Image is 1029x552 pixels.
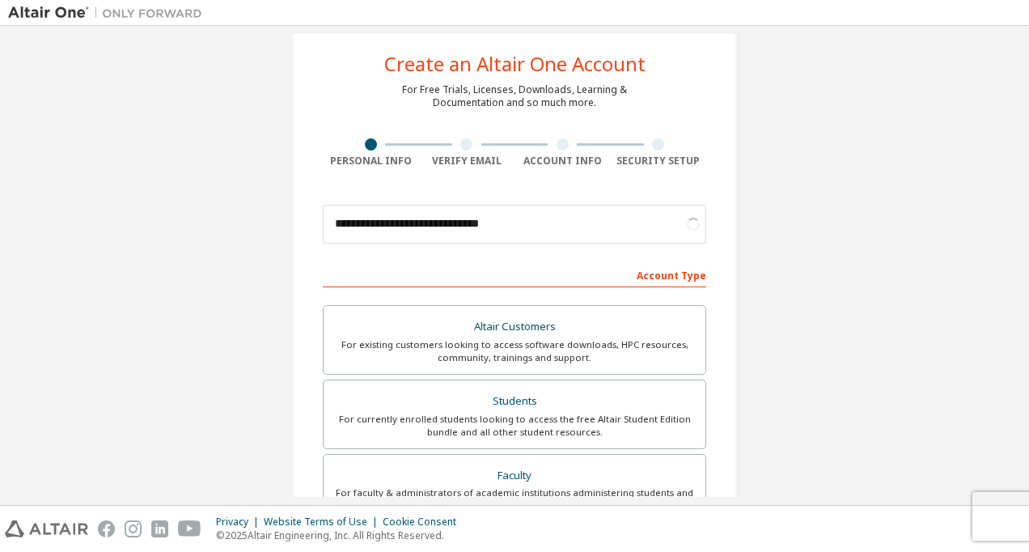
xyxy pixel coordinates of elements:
[333,316,696,338] div: Altair Customers
[333,390,696,413] div: Students
[8,5,210,21] img: Altair One
[419,155,515,168] div: Verify Email
[333,486,696,512] div: For faculty & administrators of academic institutions administering students and accessing softwa...
[333,465,696,487] div: Faculty
[323,261,706,287] div: Account Type
[264,516,383,529] div: Website Terms of Use
[323,155,419,168] div: Personal Info
[216,516,264,529] div: Privacy
[333,338,696,364] div: For existing customers looking to access software downloads, HPC resources, community, trainings ...
[384,54,646,74] div: Create an Altair One Account
[125,520,142,537] img: instagram.svg
[383,516,466,529] div: Cookie Consent
[98,520,115,537] img: facebook.svg
[151,520,168,537] img: linkedin.svg
[333,413,696,439] div: For currently enrolled students looking to access the free Altair Student Edition bundle and all ...
[216,529,466,542] p: © 2025 Altair Engineering, Inc. All Rights Reserved.
[514,155,611,168] div: Account Info
[402,83,627,109] div: For Free Trials, Licenses, Downloads, Learning & Documentation and so much more.
[178,520,201,537] img: youtube.svg
[5,520,88,537] img: altair_logo.svg
[611,155,707,168] div: Security Setup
